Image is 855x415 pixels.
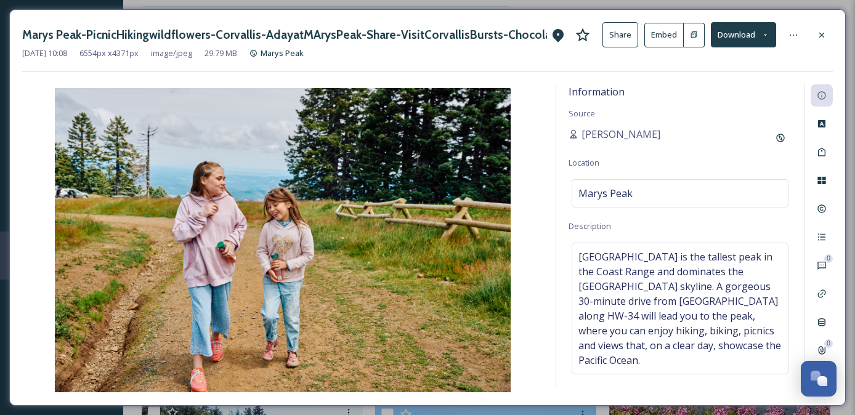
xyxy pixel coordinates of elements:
span: Information [569,85,625,99]
img: Marys%20Peak-PicnicHikingwildflowers-Corvallis-AdayatMArysPeak-Share-VisitCorvallisBursts-Chocola... [22,88,543,392]
div: 0 [824,254,833,263]
span: Source [569,108,595,119]
h3: Marys Peak-PicnicHikingwildflowers-Corvallis-AdayatMArysPeak-Share-VisitCorvallisBursts-Chocolate... [22,26,547,44]
span: [DATE] 10:08 [22,47,67,59]
span: [PERSON_NAME] [581,127,660,142]
button: Embed [644,23,684,47]
span: Location [569,157,599,168]
button: Share [602,22,638,47]
span: Description [569,220,611,232]
button: Download [711,22,776,47]
span: 29.79 MB [205,47,237,59]
div: 0 [824,339,833,348]
span: 6554 px x 4371 px [79,47,139,59]
span: Marys Peak [578,186,633,201]
span: image/jpeg [151,47,192,59]
span: Marys Peak [261,47,304,58]
span: [GEOGRAPHIC_DATA] is the tallest peak in the Coast Range and dominates the [GEOGRAPHIC_DATA] skyl... [578,249,782,368]
button: Open Chat [801,361,837,397]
